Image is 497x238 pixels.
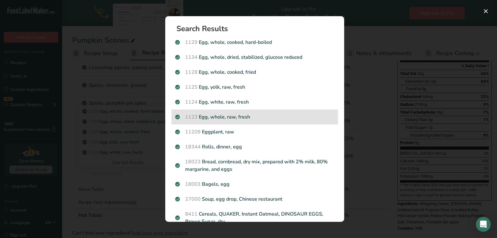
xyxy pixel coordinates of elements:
span: 18023 [185,158,201,165]
span: 1129 [185,39,198,46]
p: Bagels, egg [175,180,334,188]
p: Egg, yolk, raw, fresh [175,83,334,91]
span: 18003 [185,181,201,188]
p: Egg, whole, raw, fresh [175,113,334,121]
span: 18344 [185,143,201,150]
span: 1124 [185,99,198,105]
span: 27000 [185,196,201,203]
p: Rolls, dinner, egg [175,143,334,151]
p: Egg, whole, cooked, fried [175,68,334,76]
span: 8411 [185,211,198,217]
p: Eggplant, raw [175,128,334,136]
p: Bread, cornbread, dry mix, prepared with 2% milk, 80% margarine, and eggs [175,158,334,173]
span: 1134 [185,54,198,61]
span: 1125 [185,84,198,91]
p: Egg, whole, cooked, hard-boiled [175,39,334,46]
span: 1123 [185,114,198,120]
h1: Search Results [176,25,338,32]
p: Egg, whole, dried, stabilized, glucose reduced [175,54,334,61]
span: 11209 [185,128,201,135]
p: Cereals, QUAKER, Instant Oatmeal, DINOSAUR EGGS, Brown Sugar, dry [175,210,334,225]
span: 1128 [185,69,198,76]
div: Open Intercom Messenger [476,217,491,232]
p: Soup, egg drop, Chinese restaurant [175,195,334,203]
p: Egg, white, raw, fresh [175,98,334,106]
